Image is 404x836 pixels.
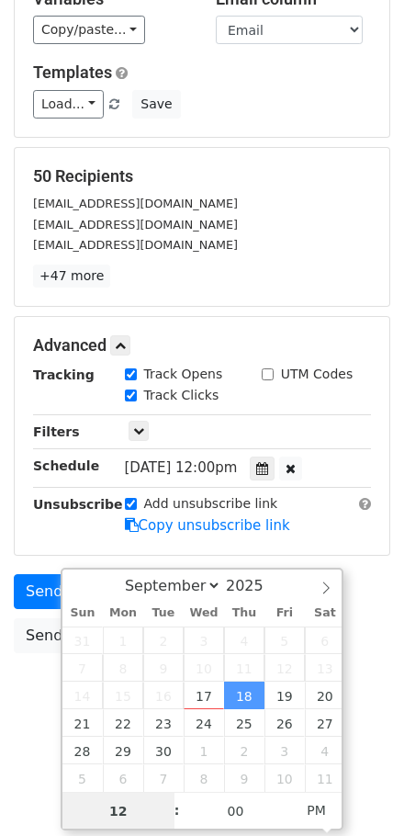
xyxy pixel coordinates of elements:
span: September 7, 2025 [62,654,103,682]
span: September 12, 2025 [264,654,305,682]
span: September 6, 2025 [305,627,345,654]
span: September 11, 2025 [224,654,264,682]
a: Load... [33,90,104,119]
span: September 28, 2025 [62,737,103,764]
span: September 9, 2025 [143,654,184,682]
span: September 19, 2025 [264,682,305,709]
span: September 23, 2025 [143,709,184,737]
span: September 14, 2025 [62,682,103,709]
span: Thu [224,607,264,619]
a: Send on [DATE] 12:00pm [14,574,222,609]
span: September 5, 2025 [264,627,305,654]
small: [EMAIL_ADDRESS][DOMAIN_NAME] [33,197,238,210]
input: Minute [180,793,292,830]
span: September 13, 2025 [305,654,345,682]
span: Sat [305,607,345,619]
label: UTM Codes [281,365,353,384]
a: Copy unsubscribe link [125,517,290,534]
span: October 3, 2025 [264,737,305,764]
h5: 50 Recipients [33,166,371,186]
span: October 8, 2025 [184,764,224,792]
span: September 17, 2025 [184,682,224,709]
strong: Unsubscribe [33,497,123,512]
input: Hour [62,793,174,830]
span: October 4, 2025 [305,737,345,764]
span: Mon [103,607,143,619]
span: September 20, 2025 [305,682,345,709]
a: Templates [33,62,112,82]
span: September 22, 2025 [103,709,143,737]
iframe: Chat Widget [312,748,404,836]
label: Track Opens [144,365,223,384]
h5: Advanced [33,335,371,356]
span: Wed [184,607,224,619]
span: September 16, 2025 [143,682,184,709]
a: Copy/paste... [33,16,145,44]
span: Tue [143,607,184,619]
span: Sun [62,607,103,619]
span: September 10, 2025 [184,654,224,682]
span: October 9, 2025 [224,764,264,792]
span: October 1, 2025 [184,737,224,764]
strong: Schedule [33,458,99,473]
span: September 15, 2025 [103,682,143,709]
strong: Filters [33,424,80,439]
span: August 31, 2025 [62,627,103,654]
span: September 30, 2025 [143,737,184,764]
span: September 29, 2025 [103,737,143,764]
span: September 1, 2025 [103,627,143,654]
label: Add unsubscribe link [144,494,278,514]
span: September 27, 2025 [305,709,345,737]
small: [EMAIL_ADDRESS][DOMAIN_NAME] [33,238,238,252]
span: September 2, 2025 [143,627,184,654]
a: +47 more [33,265,110,288]
a: Send Test Email [14,618,153,653]
span: October 11, 2025 [305,764,345,792]
span: September 24, 2025 [184,709,224,737]
small: [EMAIL_ADDRESS][DOMAIN_NAME] [33,218,238,232]
span: October 10, 2025 [264,764,305,792]
span: Fri [264,607,305,619]
strong: Tracking [33,367,95,382]
span: September 3, 2025 [184,627,224,654]
button: Save [132,90,180,119]
label: Track Clicks [144,386,219,405]
span: October 7, 2025 [143,764,184,792]
span: September 26, 2025 [264,709,305,737]
span: September 4, 2025 [224,627,264,654]
span: : [174,792,180,829]
span: [DATE] 12:00pm [125,459,238,476]
span: September 8, 2025 [103,654,143,682]
span: October 6, 2025 [103,764,143,792]
span: October 5, 2025 [62,764,103,792]
span: October 2, 2025 [224,737,264,764]
span: September 18, 2025 [224,682,264,709]
input: Year [221,577,287,594]
span: September 25, 2025 [224,709,264,737]
span: September 21, 2025 [62,709,103,737]
span: Click to toggle [291,792,342,829]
